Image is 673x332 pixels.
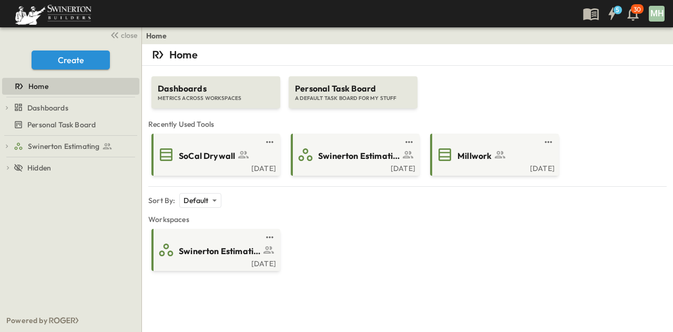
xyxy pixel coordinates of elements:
span: METRICS ACROSS WORKSPACES [158,95,274,102]
a: Swinerton Estimating [14,139,137,154]
a: Personal Task BoardA DEFAULT TASK BOARD FOR MY STUFF [288,66,419,108]
button: close [106,27,139,42]
a: Millwork [432,146,555,163]
a: [DATE] [154,258,276,267]
p: Home [169,47,198,62]
a: SoCal Drywall [154,146,276,163]
button: MH [648,5,666,23]
div: Default [179,193,221,208]
span: Personal Task Board [27,119,96,130]
a: Personal Task Board [2,117,137,132]
span: SoCal Drywall [179,150,235,162]
p: 30 [634,5,641,14]
div: Swinerton Estimatingtest [2,138,139,155]
span: A DEFAULT TASK BOARD FOR MY STUFF [295,95,411,102]
div: MH [649,6,665,22]
span: Home [28,81,48,92]
span: Swinerton Estimating [28,141,99,152]
span: Dashboards [27,103,68,113]
span: Millwork [457,150,492,162]
nav: breadcrumbs [146,31,173,41]
button: test [263,136,276,148]
a: Home [2,79,137,94]
span: Recently Used Tools [148,119,667,129]
span: Workspaces [148,214,667,225]
span: Swinerton Estimating [318,150,400,162]
button: test [263,231,276,244]
a: DashboardsMETRICS ACROSS WORKSPACES [150,66,281,108]
a: Home [146,31,167,41]
button: test [403,136,415,148]
img: 6c363589ada0b36f064d841b69d3a419a338230e66bb0a533688fa5cc3e9e735.png [13,3,94,25]
span: Dashboards [158,83,274,95]
a: Dashboards [14,100,137,115]
span: Personal Task Board [295,83,411,95]
h6: 5 [616,6,619,14]
span: Hidden [27,163,51,173]
button: test [542,136,555,148]
span: Swinerton Estimating [179,245,260,257]
button: Create [32,51,110,69]
p: Default [183,195,208,206]
a: [DATE] [432,163,555,172]
a: [DATE] [154,163,276,172]
a: Swinerton Estimating [293,146,415,163]
button: 5 [601,4,623,23]
p: Sort By: [148,195,175,206]
a: [DATE] [293,163,415,172]
a: Swinerton Estimating [154,242,276,258]
span: close [121,30,137,41]
div: Personal Task Boardtest [2,116,139,133]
